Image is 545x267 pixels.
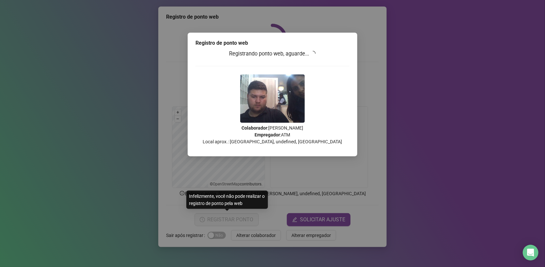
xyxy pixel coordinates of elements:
[195,39,350,47] div: Registro de ponto web
[523,245,538,260] div: Open Intercom Messenger
[242,125,268,131] strong: Colaborador
[195,125,350,145] p: : [PERSON_NAME] : ATM Local aprox.: [GEOGRAPHIC_DATA], undefined, [GEOGRAPHIC_DATA]
[186,191,268,209] div: Infelizmente, você não pode realizar o registro de ponto pela web
[310,51,316,56] span: loading
[195,50,350,58] h3: Registrando ponto web, aguarde...
[240,74,305,123] img: 2Q==
[255,132,280,137] strong: Empregador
